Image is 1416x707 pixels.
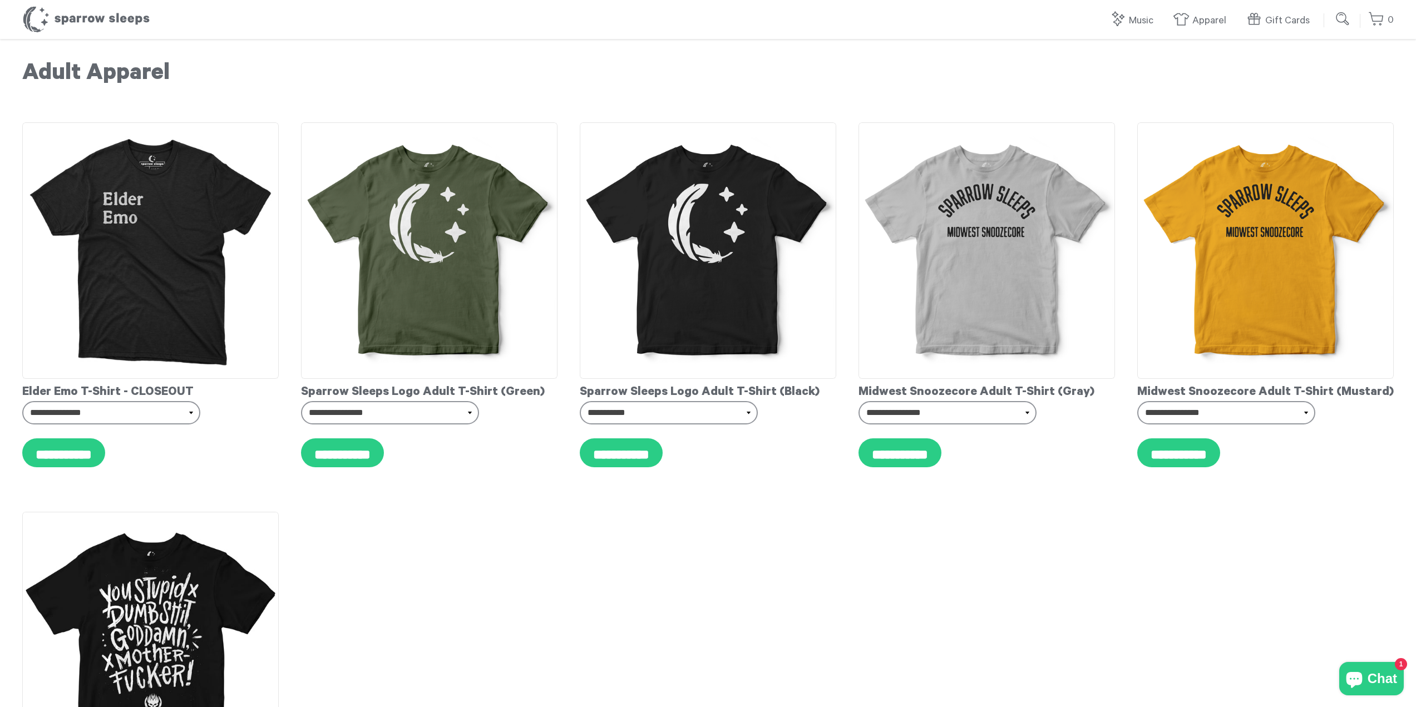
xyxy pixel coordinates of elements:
[1332,8,1354,30] input: Submit
[859,379,1115,401] div: Midwest Snoozecore Adult T-Shirt (Gray)
[1246,9,1315,33] a: Gift Cards
[580,122,836,379] img: SparrowSleeps-logotee-black-mockup_grande.png
[1336,662,1407,698] inbox-online-store-chat: Shopify online store chat
[1137,122,1394,379] img: SparrowSleeps-midwestsnoozecore-mustard-mockup_grande.png
[22,61,1394,89] h1: Adult Apparel
[580,379,836,401] div: Sparrow Sleeps Logo Adult T-Shirt (Black)
[1368,8,1394,32] a: 0
[22,6,150,33] h1: Sparrow Sleeps
[859,122,1115,379] img: SparrowSleeps-midwestsnoozecore-athleticgray-mockup_grande.png
[301,379,557,401] div: Sparrow Sleeps Logo Adult T-Shirt (Green)
[1109,9,1159,33] a: Music
[22,379,279,401] div: Elder Emo T-Shirt - CLOSEOUT
[1137,379,1394,401] div: Midwest Snoozecore Adult T-Shirt (Mustard)
[22,122,279,379] img: ElderEmoAdultT-Shirt_grande.jpg
[301,122,557,379] img: SparrowSleeps-logotee-armygreen-mockup_grande.png
[1173,9,1232,33] a: Apparel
